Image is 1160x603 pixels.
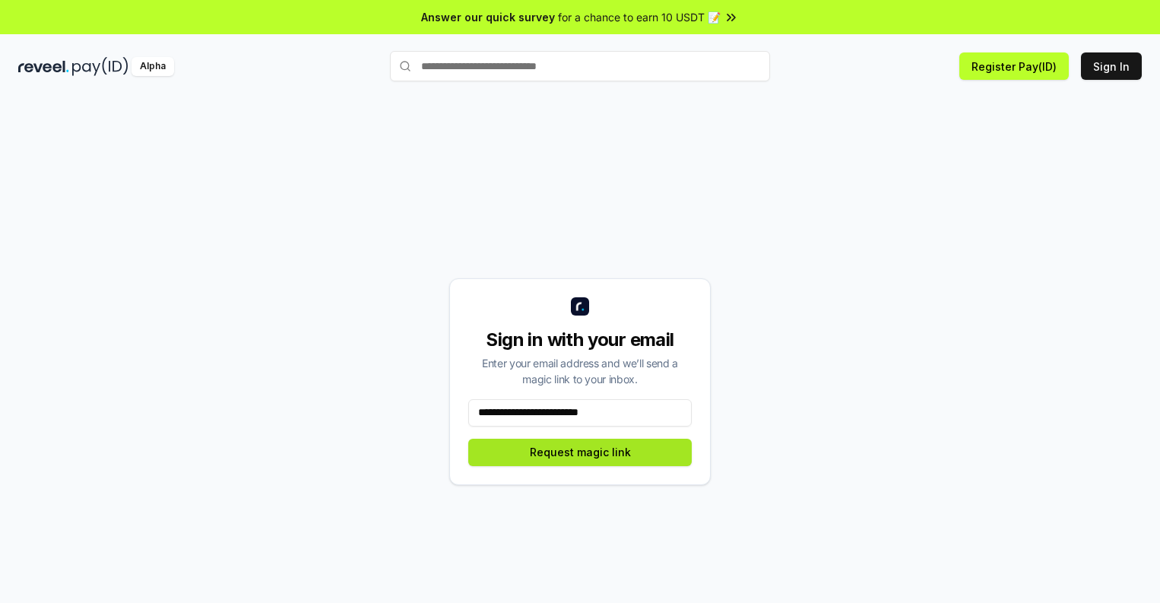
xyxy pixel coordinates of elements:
div: Enter your email address and we’ll send a magic link to your inbox. [468,355,692,387]
span: Answer our quick survey [421,9,555,25]
div: Sign in with your email [468,328,692,352]
button: Register Pay(ID) [959,52,1069,80]
button: Sign In [1081,52,1142,80]
img: logo_small [571,297,589,316]
span: for a chance to earn 10 USDT 📝 [558,9,721,25]
img: reveel_dark [18,57,69,76]
div: Alpha [132,57,174,76]
img: pay_id [72,57,128,76]
button: Request magic link [468,439,692,466]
